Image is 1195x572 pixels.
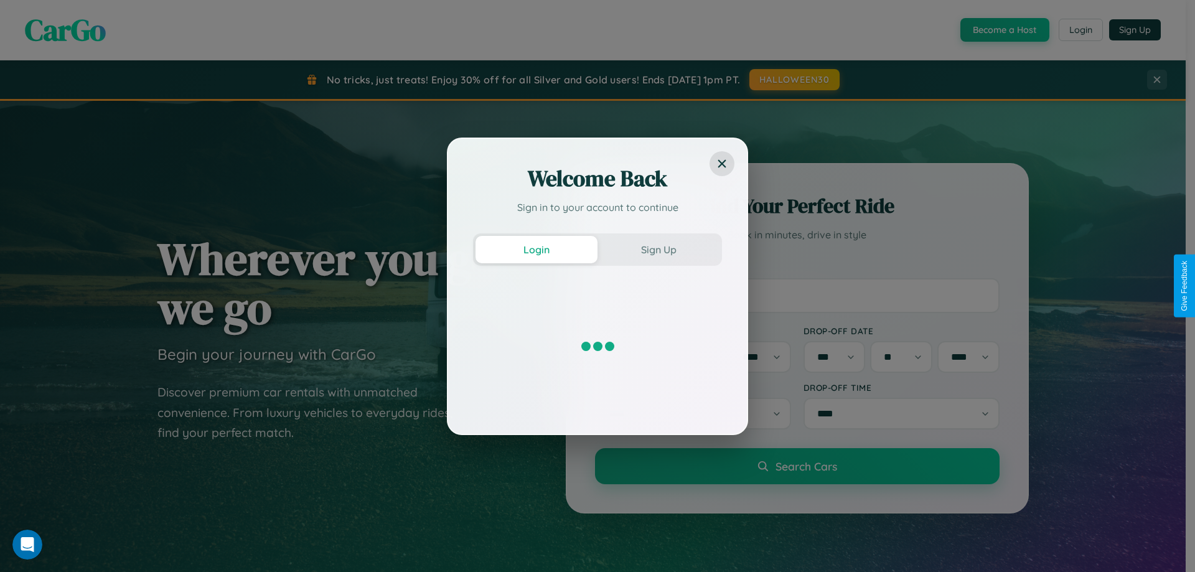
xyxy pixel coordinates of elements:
button: Sign Up [597,236,719,263]
button: Login [476,236,597,263]
p: Sign in to your account to continue [473,200,722,215]
iframe: Intercom live chat [12,530,42,560]
h2: Welcome Back [473,164,722,194]
div: Give Feedback [1180,261,1189,311]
